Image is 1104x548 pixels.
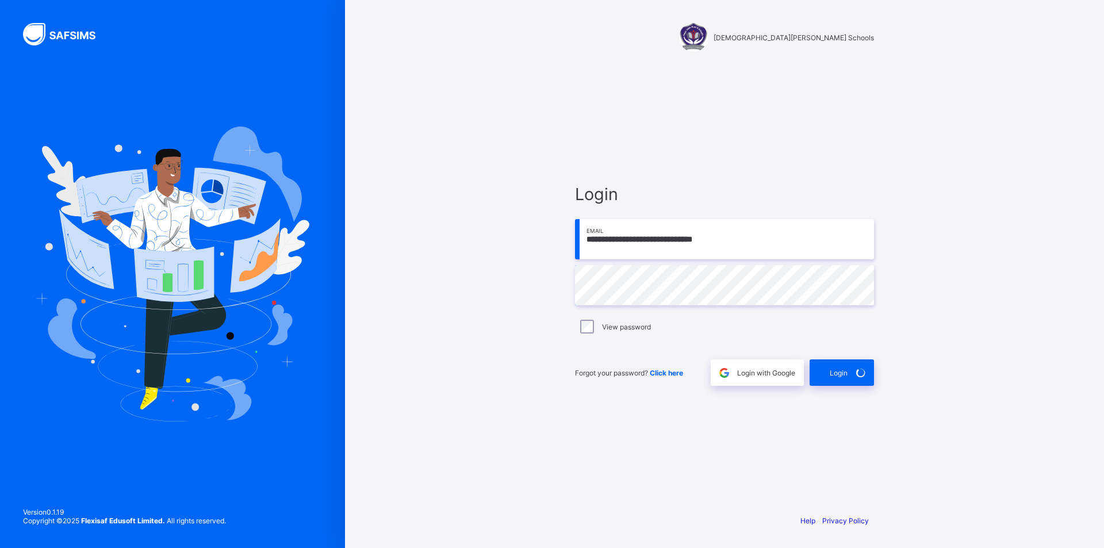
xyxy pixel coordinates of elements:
span: Copyright © 2025 All rights reserved. [23,516,226,525]
strong: Flexisaf Edusoft Limited. [81,516,165,525]
span: Login [830,369,848,377]
span: Version 0.1.19 [23,508,226,516]
span: Forgot your password? [575,369,683,377]
img: Hero Image [36,127,309,421]
label: View password [602,323,651,331]
span: Login [575,184,874,204]
a: Click here [650,369,683,377]
span: Login with Google [737,369,795,377]
img: google.396cfc9801f0270233282035f929180a.svg [718,366,731,380]
span: [DEMOGRAPHIC_DATA][PERSON_NAME] Schools [714,33,874,42]
img: SAFSIMS Logo [23,23,109,45]
a: Help [800,516,815,525]
a: Privacy Policy [822,516,869,525]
